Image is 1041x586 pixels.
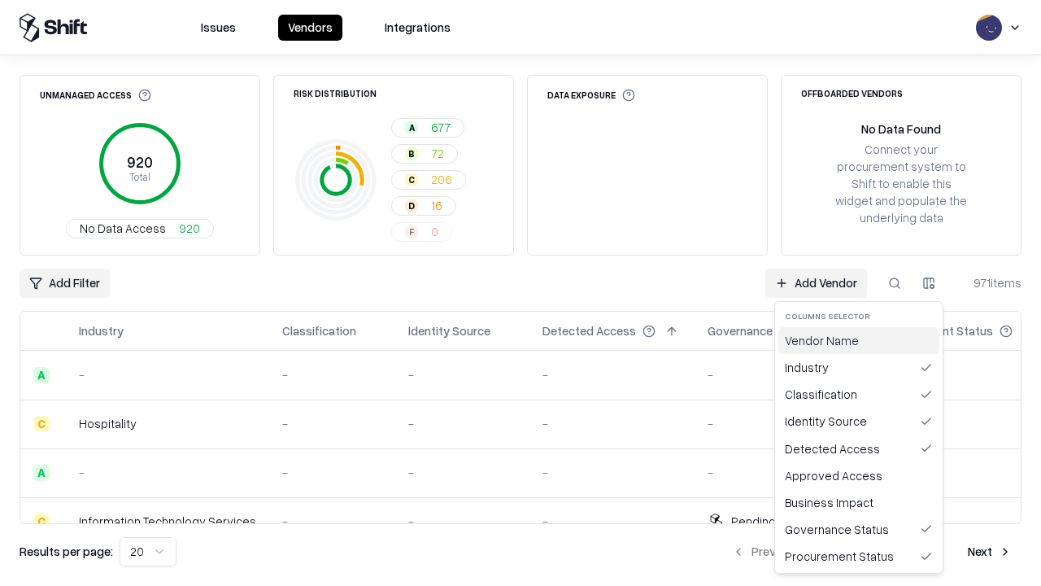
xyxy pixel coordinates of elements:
[778,462,939,489] div: Approved Access
[778,408,939,435] div: Identity Source
[778,435,939,462] div: Detected Access
[778,543,939,570] div: Procurement Status
[778,381,939,408] div: Classification
[778,489,939,516] div: Business Impact
[778,516,939,543] div: Governance Status
[778,305,939,327] div: Columns selector
[778,327,939,354] div: Vendor Name
[778,354,939,381] div: Industry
